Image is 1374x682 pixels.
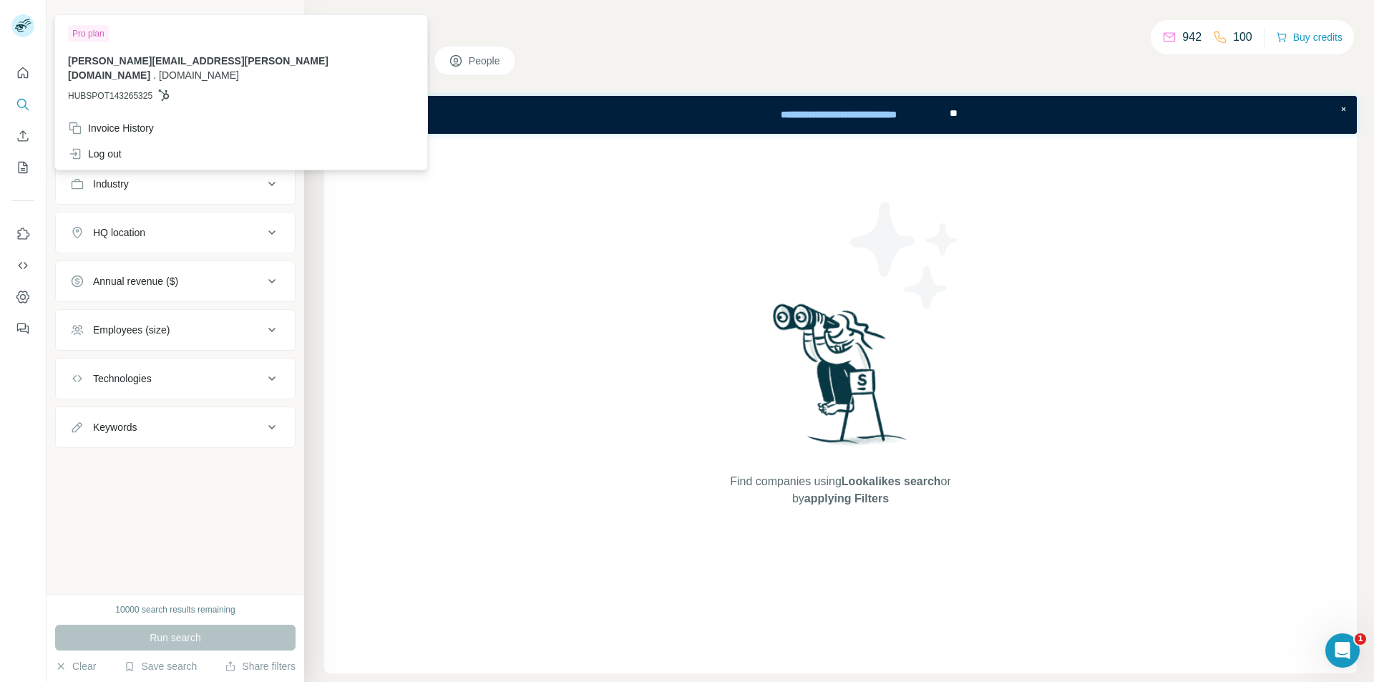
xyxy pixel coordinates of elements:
[225,659,296,673] button: Share filters
[11,123,34,149] button: Enrich CSV
[68,89,152,102] span: HUBSPOT143265325
[93,323,170,337] div: Employees (size)
[56,264,295,298] button: Annual revenue ($)
[68,25,109,42] div: Pro plan
[469,54,502,68] span: People
[1276,27,1343,47] button: Buy credits
[55,659,96,673] button: Clear
[56,361,295,396] button: Technologies
[124,659,197,673] button: Save search
[93,177,129,191] div: Industry
[11,284,34,310] button: Dashboard
[11,155,34,180] button: My lists
[726,473,955,507] span: Find companies using or by
[93,274,178,288] div: Annual revenue ($)
[324,96,1357,134] iframe: Banner
[93,371,152,386] div: Technologies
[56,410,295,444] button: Keywords
[68,147,122,161] div: Log out
[55,13,100,26] div: New search
[842,475,941,487] span: Lookalikes search
[11,92,34,117] button: Search
[1325,633,1360,668] iframe: Intercom live chat
[115,603,235,616] div: 10000 search results remaining
[56,313,295,347] button: Employees (size)
[56,215,295,250] button: HQ location
[1182,29,1202,46] p: 942
[93,420,137,434] div: Keywords
[93,225,145,240] div: HQ location
[804,492,889,505] span: applying Filters
[324,17,1357,37] h4: Search
[153,69,156,81] span: .
[56,167,295,201] button: Industry
[11,316,34,341] button: Feedback
[249,9,304,30] button: Hide
[1355,633,1366,645] span: 1
[1233,29,1252,46] p: 100
[766,300,915,459] img: Surfe Illustration - Woman searching with binoculars
[68,121,154,135] div: Invoice History
[11,221,34,247] button: Use Surfe on LinkedIn
[841,191,970,320] img: Surfe Illustration - Stars
[11,60,34,86] button: Quick start
[159,69,239,81] span: [DOMAIN_NAME]
[68,55,328,81] span: [PERSON_NAME][EMAIL_ADDRESS][PERSON_NAME][DOMAIN_NAME]
[11,253,34,278] button: Use Surfe API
